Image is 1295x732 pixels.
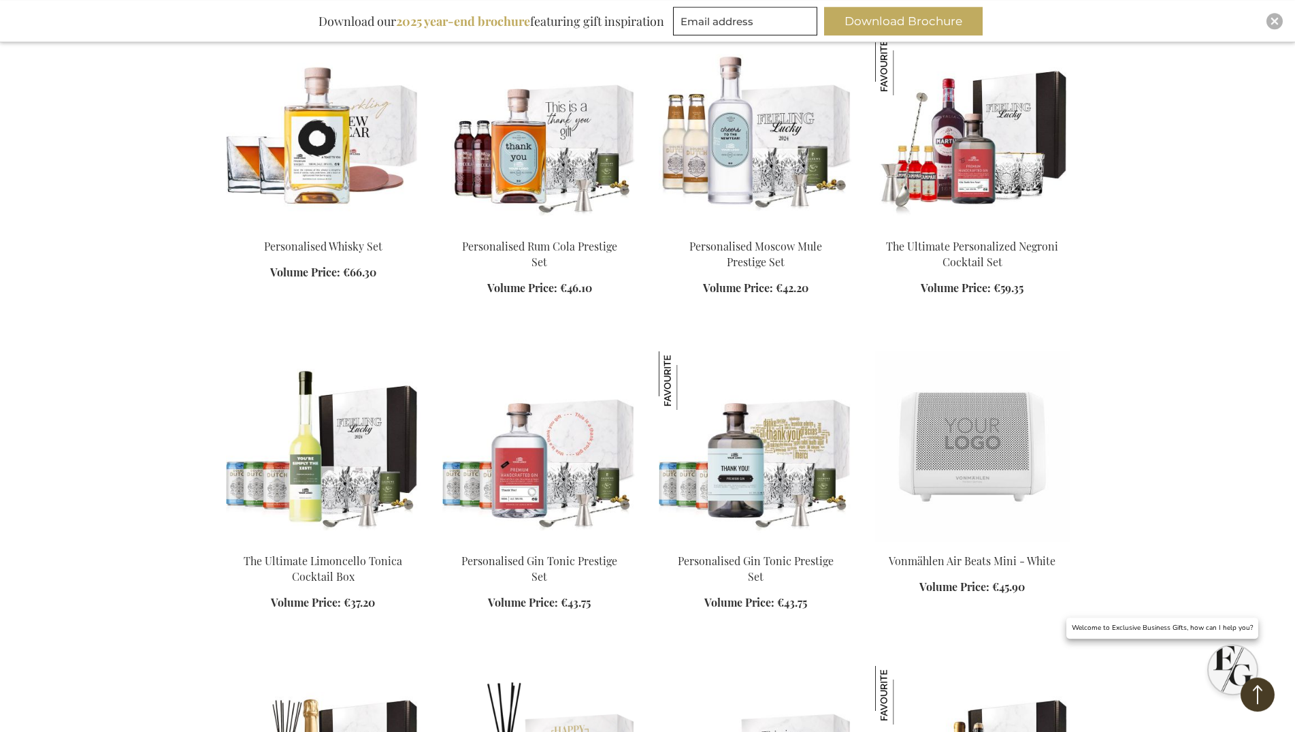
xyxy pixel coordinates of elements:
[226,37,421,227] img: Personalised Whisky Set
[889,554,1055,568] a: Vonmählen Air Beats Mini - White
[396,13,530,29] b: 2025 year-end brochure
[776,281,808,295] span: €42.20
[919,579,989,594] span: Volume Price:
[442,222,637,235] a: Personalised Rum Cola Prestige Set
[704,595,807,611] a: Volume Price: €43.75
[921,281,991,295] span: Volume Price:
[561,595,591,609] span: €43.75
[442,351,637,542] img: Personalised Gin Tonic Prestige Set
[703,281,773,295] span: Volume Price:
[673,7,817,35] input: Email address
[487,281,557,295] span: Volume Price:
[703,281,808,296] a: Volume Price: €42.20
[442,537,637,550] a: Personalised Gin Tonic Prestige Set
[462,239,617,269] a: Personalised Rum Cola Prestige Set
[919,579,1025,595] a: Volume Price: €45.90
[659,222,853,235] a: Gepersonaliseerde Moscow Mule Prestige Set
[487,281,592,296] a: Volume Price: €46.10
[343,265,376,279] span: €66.30
[226,351,421,542] img: Ultimate Limoncello Tonica Cocktail Box
[921,281,1023,296] a: Volume Price: €59.35
[875,37,1070,227] img: The Ultimate Personalized Negroni Cocktail Set
[488,595,558,609] span: Volume Price:
[875,666,934,725] img: Taste Of Belgium Gift Set
[488,595,591,611] a: Volume Price: €43.75
[994,281,1023,295] span: €59.35
[226,537,421,550] a: Ultimate Limoncello Tonica Cocktail Box
[659,351,717,410] img: Personalised Gin Tonic Prestige Set
[312,7,670,35] div: Download our featuring gift inspiration
[442,37,637,227] img: Personalised Rum Cola Prestige Set
[1271,17,1279,25] img: Close
[244,554,402,584] a: The Ultimate Limoncello Tonica Cocktail Box
[271,595,341,609] span: Volume Price:
[875,351,1070,542] img: Vonmahlen Air Beats Mini
[344,595,375,609] span: €37.20
[673,7,821,39] form: marketing offers and promotions
[704,595,774,609] span: Volume Price:
[659,537,853,550] a: Personalised Gin Tonic Prestige Set Personalised Gin Tonic Prestige Set
[678,554,834,584] a: Personalised Gin Tonic Prestige Set
[271,595,375,611] a: Volume Price: €37.20
[875,222,1070,235] a: The Ultimate Personalized Negroni Cocktail Set The Ultimate Personalized Negroni Cocktail Set
[875,37,934,95] img: The Ultimate Personalized Negroni Cocktail Set
[824,7,983,35] button: Download Brochure
[659,37,853,227] img: Gepersonaliseerde Moscow Mule Prestige Set
[777,595,807,609] span: €43.75
[270,265,376,281] a: Volume Price: €66.30
[270,265,340,279] span: Volume Price:
[226,222,421,235] a: Personalised Whisky Set
[875,537,1070,550] a: Vonmahlen Air Beats Mini
[264,239,382,253] a: Personalised Whisky Set
[689,239,822,269] a: Personalised Moscow Mule Prestige Set
[659,351,853,542] img: Personalised Gin Tonic Prestige Set
[992,579,1025,594] span: €45.90
[1266,13,1283,29] div: Close
[560,281,592,295] span: €46.10
[886,239,1058,269] a: The Ultimate Personalized Negroni Cocktail Set
[461,554,617,584] a: Personalised Gin Tonic Prestige Set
